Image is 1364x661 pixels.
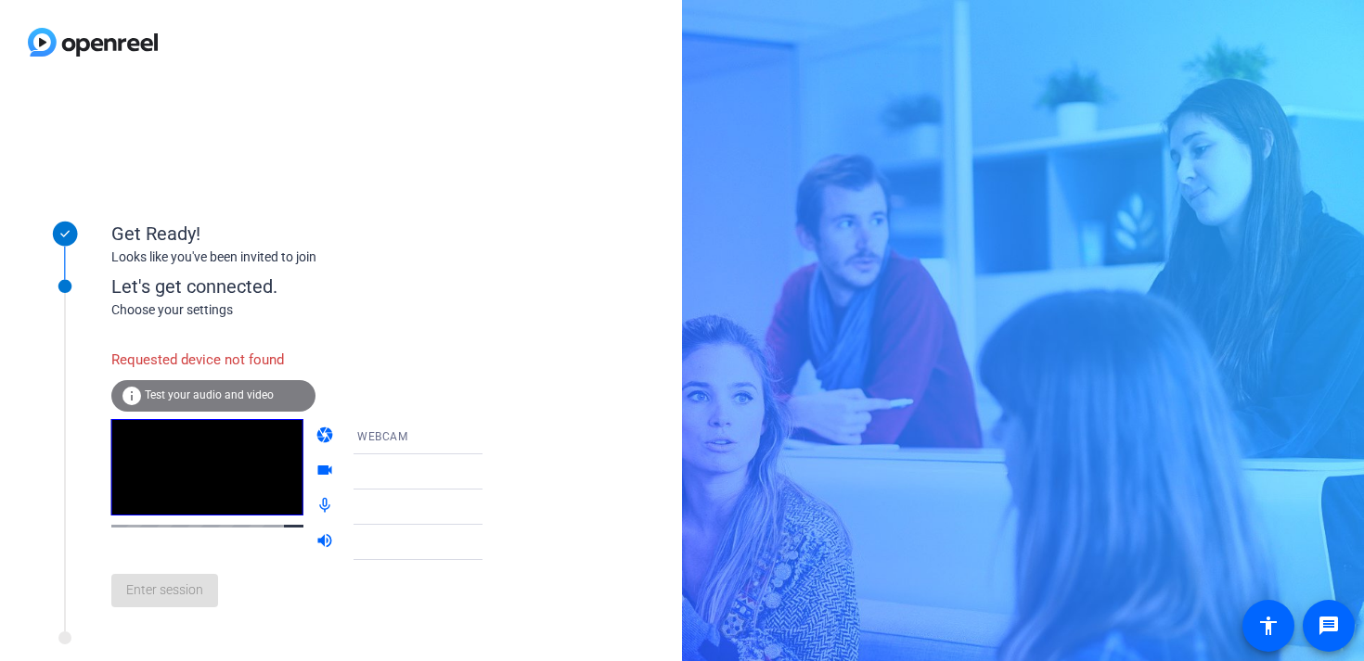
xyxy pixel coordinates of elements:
[111,273,521,300] div: Let's get connected.
[315,426,338,448] mat-icon: camera
[357,430,407,443] span: WEBCAM
[111,248,483,267] div: Looks like you've been invited to join
[315,496,338,518] mat-icon: mic_none
[121,385,143,407] mat-icon: info
[315,531,338,553] mat-icon: volume_up
[111,340,315,380] div: Requested device not found
[145,388,274,401] span: Test your audio and video
[1257,615,1280,637] mat-icon: accessibility
[111,220,483,248] div: Get Ready!
[111,300,521,320] div: Choose your settings
[1318,615,1340,637] mat-icon: message
[315,461,338,483] mat-icon: videocam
